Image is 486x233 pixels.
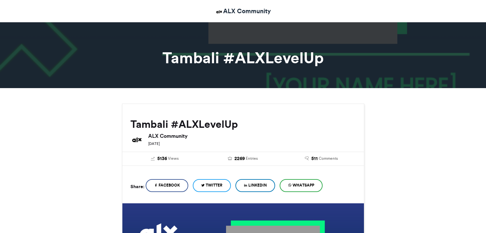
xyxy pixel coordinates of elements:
img: ALX Community [130,133,143,146]
a: 5136 Views [130,155,199,162]
span: Twitter [206,182,222,188]
span: 5136 [157,155,167,162]
a: WhatsApp [280,179,323,192]
span: Views [168,156,179,161]
span: WhatsApp [293,182,314,188]
span: Facebook [159,182,180,188]
a: ALX Community [215,6,271,16]
span: LinkedIn [248,182,267,188]
h5: Share: [130,182,144,191]
a: Facebook [146,179,188,192]
a: LinkedIn [235,179,275,192]
small: [DATE] [148,141,160,146]
span: Entries [246,156,258,161]
span: Comments [319,156,338,161]
a: 2269 Entries [209,155,277,162]
a: 511 Comments [287,155,356,162]
span: 2269 [234,155,245,162]
span: 511 [311,155,318,162]
img: ALX Community [215,8,223,16]
h2: Tambali #ALXLevelUp [130,118,356,130]
h6: ALX Community [148,133,356,138]
h1: Tambali #ALXLevelUp [64,50,422,66]
a: Twitter [193,179,231,192]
